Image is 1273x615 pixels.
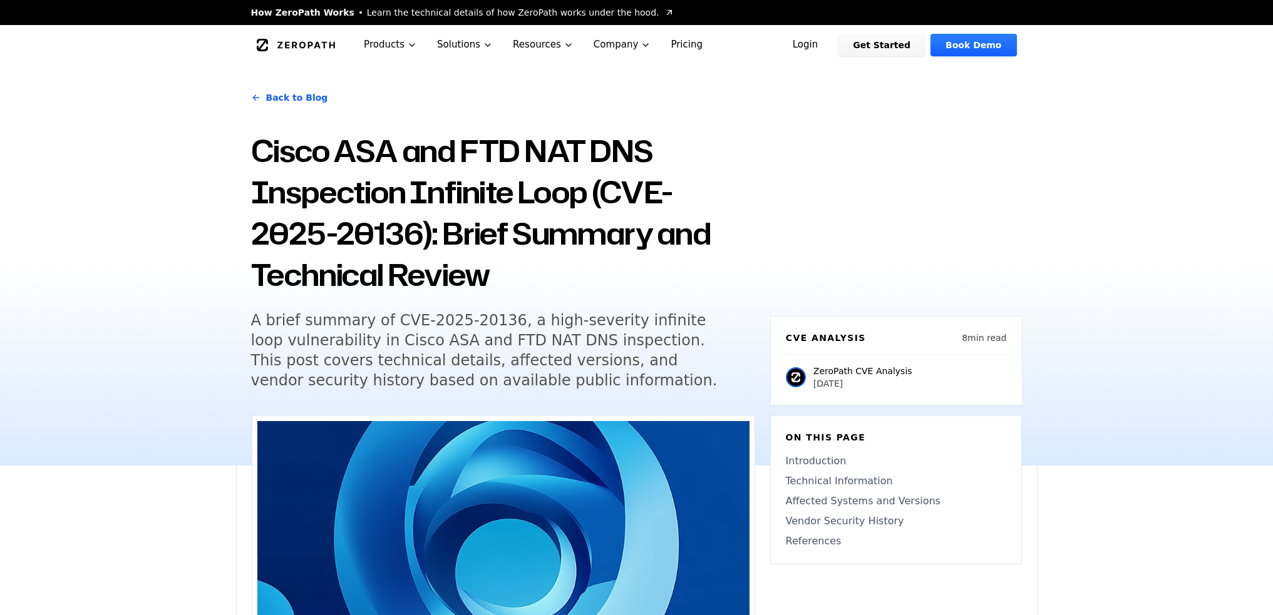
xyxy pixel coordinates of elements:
[838,34,925,56] a: Get Started
[584,25,661,64] button: Company
[786,534,1006,549] a: References
[786,367,806,387] img: ZeroPath CVE Analysis
[354,25,427,64] button: Products
[786,514,1006,529] a: Vendor Security History
[503,25,584,64] button: Resources
[786,454,1006,469] a: Introduction
[251,6,674,19] a: How ZeroPath WorksLearn the technical details of how ZeroPath works under the hood.
[251,310,732,390] h5: A brief summary of CVE-2025-20136, a high-severity infinite loop vulnerability in Cisco ASA and F...
[427,25,503,64] button: Solutions
[367,6,659,19] span: Learn the technical details of how ZeroPath works under the hood.
[251,6,354,19] span: How ZeroPath Works
[251,80,328,115] a: Back to Blog
[786,431,1006,444] h6: On this page
[813,365,912,377] p: ZeroPath CVE Analysis
[251,130,755,295] h1: Cisco ASA and FTD NAT DNS Inspection Infinite Loop (CVE-2025-20136): Brief Summary and Technical ...
[786,332,866,344] h6: CVE Analysis
[661,25,713,64] a: Pricing
[930,34,1016,56] a: Book Demo
[786,474,1006,489] a: Technical Information
[962,332,1006,344] p: 8 min read
[813,377,912,390] p: [DATE]
[778,34,833,56] a: Login
[786,494,1006,509] a: Affected Systems and Versions
[236,25,1038,64] nav: Global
